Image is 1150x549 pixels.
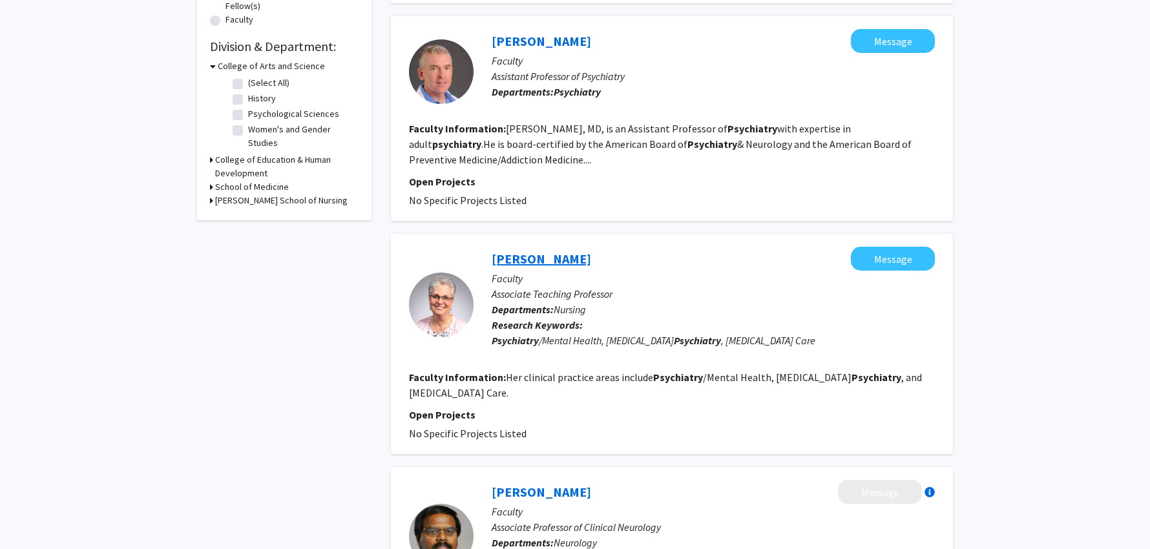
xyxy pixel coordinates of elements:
[492,53,935,68] p: Faculty
[554,85,601,98] b: Psychiatry
[409,194,527,207] span: No Specific Projects Listed
[492,303,554,316] b: Departments:
[10,491,55,539] iframe: Chat
[838,480,922,504] button: Message Manjamalai Sivaraman
[248,123,355,150] label: Women's and Gender Studies
[432,138,481,150] b: psychiatry
[492,536,554,549] b: Departments:
[674,334,721,347] b: Psychiatry
[215,180,289,194] h3: School of Medicine
[492,251,591,267] a: [PERSON_NAME]
[554,536,597,549] span: Neurology
[852,371,901,384] b: Psychiatry
[851,247,935,271] button: Message Nancy Birtley
[409,174,935,189] p: Open Projects
[687,138,737,150] b: Psychiatry
[218,59,325,73] h3: College of Arts and Science
[409,122,506,135] b: Faculty Information:
[851,29,935,53] button: Message Jason Cafer
[215,194,348,207] h3: [PERSON_NAME] School of Nursing
[215,153,359,180] h3: College of Education & Human Development
[492,271,935,286] p: Faculty
[409,407,935,422] p: Open Projects
[492,286,935,302] p: Associate Teaching Professor
[925,487,935,497] div: More information
[492,318,583,331] b: Research Keywords:
[492,33,591,49] a: [PERSON_NAME]
[554,303,586,316] span: Nursing
[409,371,922,399] fg-read-more: Her clinical practice areas include /Mental Health, [MEDICAL_DATA] , and [MEDICAL_DATA] Care.
[492,85,554,98] b: Departments:
[248,92,276,105] label: History
[492,519,935,535] p: Associate Professor of Clinical Neurology
[492,68,935,84] p: Assistant Professor of Psychiatry
[248,107,339,121] label: Psychological Sciences
[492,484,591,500] a: [PERSON_NAME]
[492,333,935,348] div: /Mental Health, [MEDICAL_DATA] , [MEDICAL_DATA] Care
[409,371,506,384] b: Faculty Information:
[727,122,777,135] b: Psychiatry
[409,427,527,440] span: No Specific Projects Listed
[653,371,703,384] b: Psychiatry
[409,122,912,166] fg-read-more: [PERSON_NAME], MD, is an Assistant Professor of with expertise in adult .He is board-certified by...
[225,13,253,26] label: Faculty
[492,334,539,347] b: Psychiatry
[210,39,359,54] h2: Division & Department:
[248,76,289,90] label: (Select All)
[492,504,935,519] p: Faculty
